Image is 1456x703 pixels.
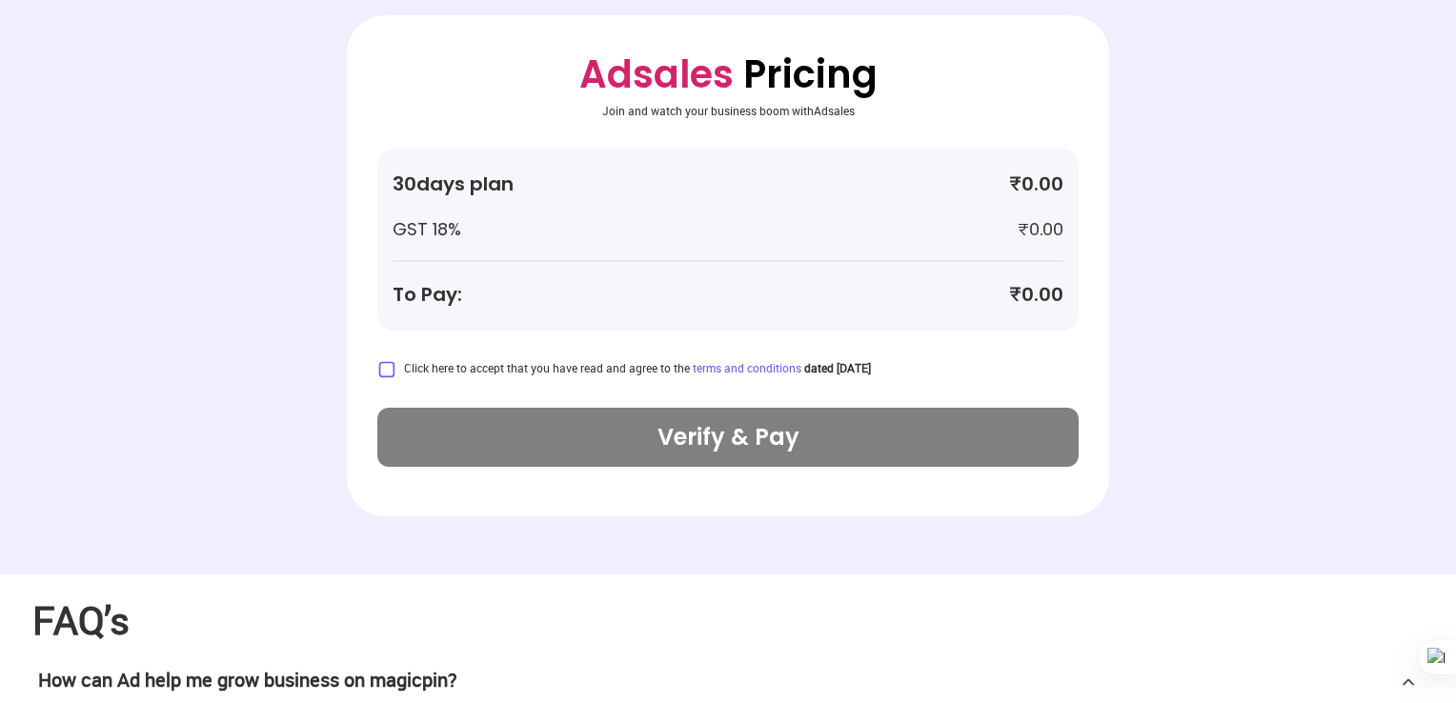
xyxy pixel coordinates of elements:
[579,46,878,103] div: Adsales
[377,408,1079,467] div: Verify & Pay
[393,171,514,198] div: 30 days plan
[602,103,855,119] div: Join and watch your business boom with Adsales
[19,593,1437,648] div: FAQ’s
[743,48,878,101] span: Pricing
[1018,217,1063,242] div: ₹ 0.00
[377,360,396,379] img: unchecked_v2.03ec91a3.svg
[1009,281,1063,309] div: ₹ 0.00
[693,360,801,375] span: terms and conditions
[1399,673,1418,692] img: ARHdHEwOXc9d7ILJDAbF0SBHOG1KmlX-xdychak8lIvupQ0OEfasWMEAybN0OpC7OYaHCluS_1ABRe-PREl51bZJoq9kRvw0D...
[804,360,871,375] span: dated [DATE]
[404,360,871,379] div: Click here to accept that you have read and agree to the
[1009,171,1063,198] div: ₹ 0.00
[393,281,462,309] div: To Pay:
[393,217,461,242] div: GST 18%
